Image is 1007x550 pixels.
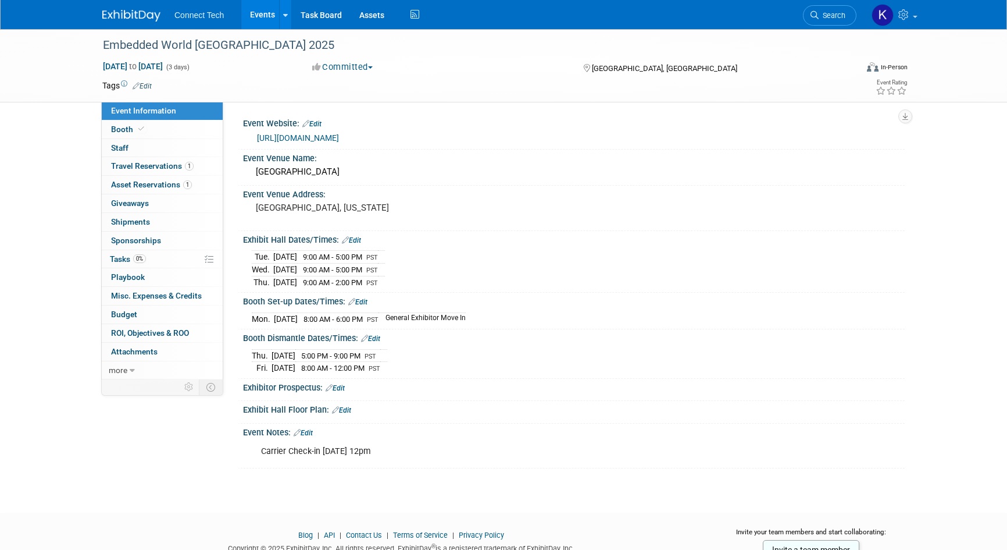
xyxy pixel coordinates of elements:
div: Booth Set-up Dates/Times: [243,293,905,308]
td: [DATE] [274,313,298,325]
span: more [109,366,127,375]
div: Invite your team members and start collaborating: [717,527,905,545]
span: 1 [185,162,194,171]
span: PST [365,353,376,360]
pre: [GEOGRAPHIC_DATA], [US_STATE] [256,203,506,213]
a: Edit [133,82,152,90]
span: to [127,62,138,71]
a: Contact Us [346,531,382,540]
a: Travel Reservations1 [102,157,223,175]
td: Tue. [252,251,273,264]
div: [GEOGRAPHIC_DATA] [252,163,896,181]
td: Fri. [252,362,272,374]
i: Booth reservation complete [138,126,144,132]
sup: ® [431,543,435,549]
a: Budget [102,306,223,324]
td: Toggle Event Tabs [199,379,223,395]
span: 8:00 AM - 6:00 PM [303,315,363,324]
div: Booth Dismantle Dates/Times: [243,329,905,345]
a: Search [803,5,856,26]
div: Event Format [788,61,908,78]
a: Sponsorships [102,232,223,250]
span: PST [366,267,378,274]
span: Sponsorships [111,236,161,245]
span: PST [369,365,380,372]
div: Exhibitor Prospectus: [243,379,905,394]
span: Search [819,11,845,20]
a: [URL][DOMAIN_NAME] [257,133,339,143]
a: Event Information [102,102,223,120]
span: 9:00 AM - 5:00 PM [303,253,362,261]
a: Privacy Policy [459,531,504,540]
a: Terms of Service [393,531,448,540]
td: Tags [102,80,152,91]
span: PST [367,316,378,324]
a: Booth [102,120,223,139]
div: Exhibit Hall Dates/Times: [243,231,905,246]
span: (3 days) [165,63,190,71]
td: [DATE] [272,349,295,362]
a: Asset Reservations1 [102,176,223,194]
a: Edit [332,406,351,414]
td: [DATE] [272,362,295,374]
a: API [324,531,335,540]
span: 1 [183,180,192,189]
span: [GEOGRAPHIC_DATA], [GEOGRAPHIC_DATA] [592,64,737,73]
a: Playbook [102,268,223,286]
span: Connect Tech [174,10,224,20]
div: Event Notes: [243,424,905,439]
span: Tasks [110,254,146,264]
img: Format-Inperson.png [867,62,879,72]
td: Wed. [252,264,273,276]
span: 9:00 AM - 5:00 PM [303,265,362,274]
td: General Exhibitor Move In [378,313,466,325]
span: PST [366,279,378,287]
span: | [337,531,344,540]
a: Misc. Expenses & Credits [102,287,223,305]
td: Personalize Event Tab Strip [179,379,199,395]
img: Kara Price [872,4,894,26]
a: Tasks0% [102,250,223,268]
span: Shipments [111,217,150,226]
div: Event Rating [876,80,907,86]
a: Shipments [102,213,223,231]
button: Committed [308,61,377,73]
a: ROI, Objectives & ROO [102,324,223,342]
div: Carrier Check-in [DATE] 12pm [253,440,777,463]
span: Event Information [111,106,176,115]
a: Edit [294,429,313,437]
a: more [102,361,223,379]
span: Asset Reservations [111,180,192,189]
a: Giveaways [102,194,223,212]
img: ExhibitDay [102,10,160,22]
a: Edit [361,335,380,343]
a: Edit [302,120,322,128]
div: Event Website: [243,115,905,130]
span: Staff [111,143,128,152]
div: Embedded World [GEOGRAPHIC_DATA] 2025 [99,35,839,56]
a: Edit [342,236,361,244]
div: Event Venue Name: [243,150,905,164]
a: Edit [348,298,367,306]
span: | [315,531,322,540]
span: | [384,531,391,540]
span: 5:00 PM - 9:00 PM [301,352,360,360]
span: Misc. Expenses & Credits [111,291,202,300]
td: Thu. [252,349,272,362]
td: Mon. [252,313,274,325]
a: Attachments [102,343,223,361]
td: Thu. [252,276,273,288]
a: Edit [326,384,345,392]
span: | [449,531,457,540]
span: Attachments [111,347,158,356]
td: [DATE] [273,264,297,276]
span: Budget [111,310,137,319]
td: [DATE] [273,276,297,288]
a: Blog [298,531,313,540]
span: Playbook [111,272,145,282]
span: Giveaways [111,198,149,208]
span: 8:00 AM - 12:00 PM [301,364,365,372]
div: In-Person [880,63,908,72]
span: 0% [133,254,146,263]
span: ROI, Objectives & ROO [111,328,189,338]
